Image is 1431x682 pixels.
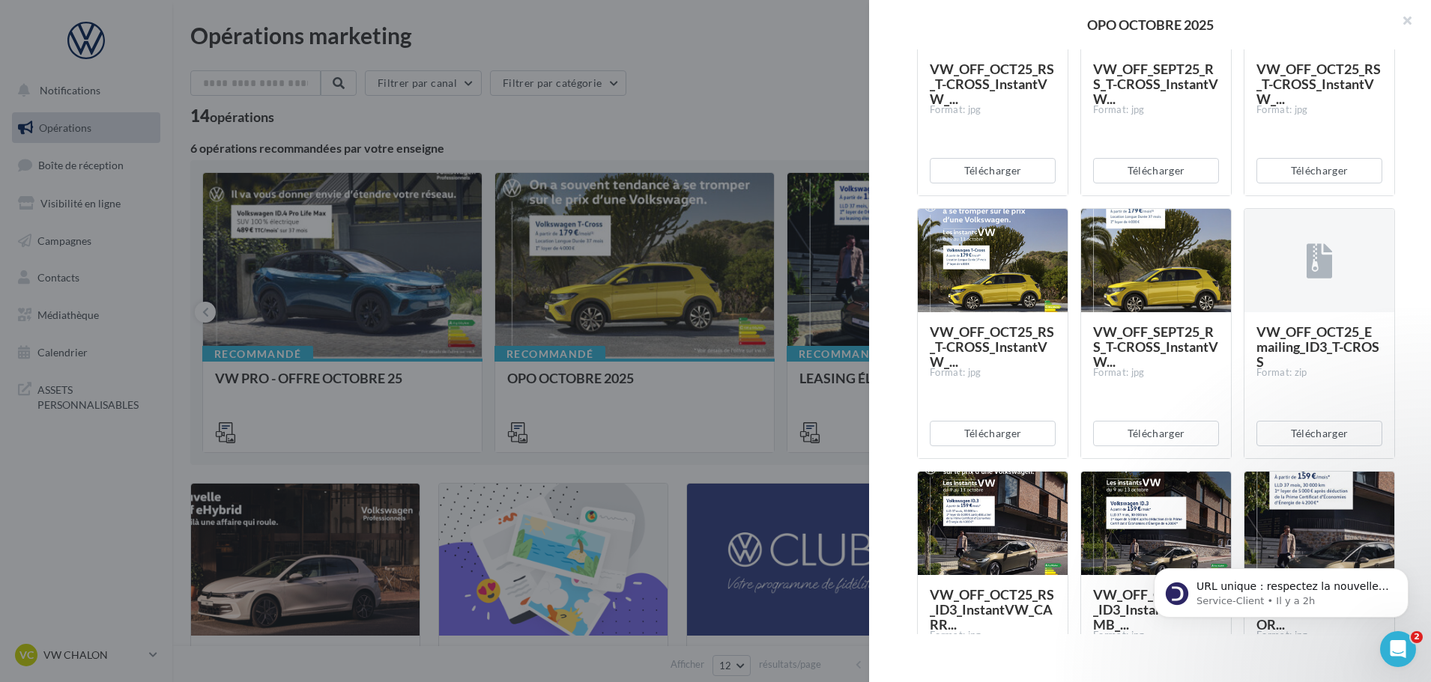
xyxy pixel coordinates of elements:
div: Format: jpg [1093,103,1219,117]
button: Télécharger [1093,158,1219,183]
iframe: Intercom live chat [1380,631,1416,667]
span: VW_OFF_OCT25_RS_T-CROSS_InstantVW_... [930,323,1054,370]
div: OPO OCTOBRE 2025 [893,18,1407,31]
div: Format: jpg [930,629,1056,642]
iframe: Intercom notifications message [1131,537,1431,642]
div: Format: zip [1256,366,1382,380]
p: Message from Service-Client, sent Il y a 2h [65,58,258,71]
span: VW_OFF_OCT25_Emailing_ID3_T-CROSS [1256,323,1379,370]
button: Télécharger [1093,421,1219,446]
span: URL unique : respectez la nouvelle exigence de Google Google exige désormais que chaque fiche Goo... [65,43,258,219]
span: VW_OFF_OCT25_RS_ID3_InstantVW_GMB_... [1093,586,1217,633]
button: Télécharger [1256,421,1382,446]
button: Télécharger [930,421,1056,446]
div: Format: jpg [1256,103,1382,117]
span: VW_OFF_SEPT25_RS_T-CROSS_InstantVW... [1093,323,1218,370]
button: Télécharger [1256,158,1382,183]
span: VW_OFF_SEPT25_RS_T-CROSS_InstantVW... [1093,61,1218,107]
div: Format: jpg [930,366,1056,380]
div: Format: jpg [930,103,1056,117]
div: Format: jpg [1093,629,1219,642]
span: VW_OFF_OCT25_RS_ID3_InstantVW_CARR... [930,586,1054,633]
button: Télécharger [930,158,1056,183]
span: 2 [1411,631,1423,643]
span: VW_OFF_OCT25_RS_T-CROSS_InstantVW_... [1256,61,1381,107]
span: VW_OFF_OCT25_RS_T-CROSS_InstantVW_... [930,61,1054,107]
div: Format: jpg [1093,366,1219,380]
